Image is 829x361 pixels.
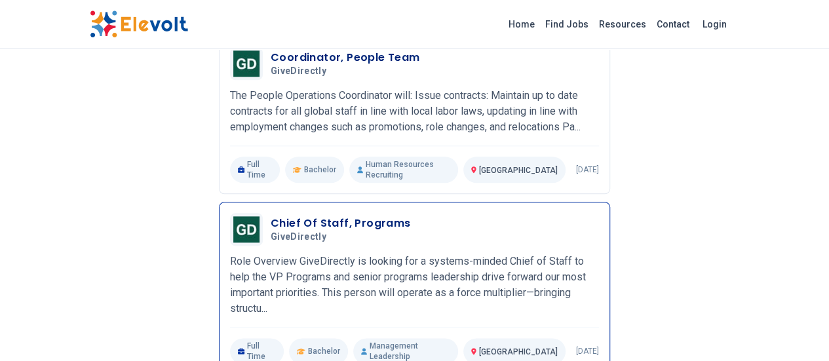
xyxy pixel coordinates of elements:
span: GiveDirectly [271,231,326,243]
img: GiveDirectly [233,216,260,242]
a: GiveDirectlyCoordinator, People TeamGiveDirectlyThe People Operations Coordinator will: Issue con... [230,47,599,183]
p: Role Overview GiveDirectly is looking for a systems-minded Chief of Staff to help the VP Programs... [230,254,599,316]
span: [GEOGRAPHIC_DATA] [479,347,558,356]
img: GiveDirectly [233,50,260,77]
span: Bachelor [304,164,336,175]
span: [GEOGRAPHIC_DATA] [479,166,558,175]
span: GiveDirectly [271,66,326,77]
p: Full Time [230,157,280,183]
img: Elevolt [90,10,188,38]
h3: Chief Of Staff, Programs [271,216,411,231]
a: Login [695,11,735,37]
a: Home [503,14,540,35]
h3: Coordinator, People Team [271,50,420,66]
span: Bachelor [308,346,340,356]
iframe: Chat Widget [763,298,829,361]
p: Human Resources Recruiting [349,157,458,183]
p: [DATE] [576,346,599,356]
a: Find Jobs [540,14,594,35]
p: The People Operations Coordinator will: Issue contracts: Maintain up to date contracts for all gl... [230,88,599,135]
p: [DATE] [576,164,599,175]
a: Contact [651,14,695,35]
a: Resources [594,14,651,35]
